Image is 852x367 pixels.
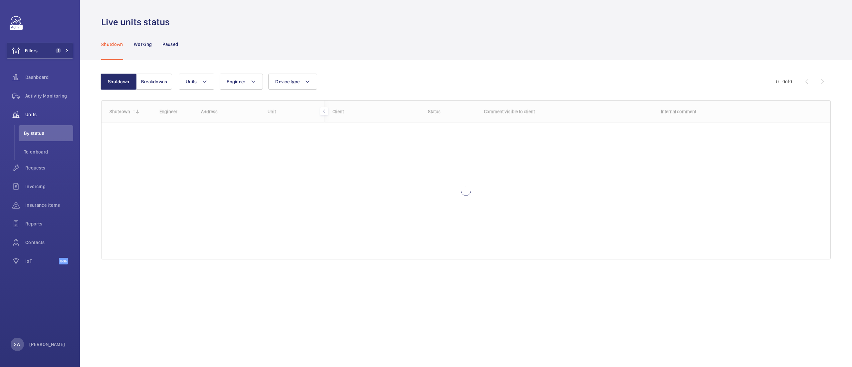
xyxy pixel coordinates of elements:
[25,220,73,227] span: Reports
[101,41,123,48] p: Shutdown
[220,74,263,90] button: Engineer
[134,41,152,48] p: Working
[101,74,136,90] button: Shutdown
[25,74,73,81] span: Dashboard
[776,79,792,84] span: 0 - 0 0
[101,16,174,28] h1: Live units status
[25,47,38,54] span: Filters
[162,41,178,48] p: Paused
[7,43,73,59] button: Filters1
[275,79,300,84] span: Device type
[25,93,73,99] span: Activity Monitoring
[25,239,73,246] span: Contacts
[14,341,20,348] p: SW
[25,165,73,171] span: Requests
[59,258,68,264] span: Beta
[29,341,65,348] p: [PERSON_NAME]
[179,74,214,90] button: Units
[268,74,317,90] button: Device type
[227,79,245,84] span: Engineer
[136,74,172,90] button: Breakdowns
[785,79,789,84] span: of
[25,111,73,118] span: Units
[25,202,73,208] span: Insurance items
[25,183,73,190] span: Invoicing
[56,48,61,53] span: 1
[24,130,73,137] span: By status
[186,79,197,84] span: Units
[24,149,73,155] span: To onboard
[25,258,59,264] span: IoT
